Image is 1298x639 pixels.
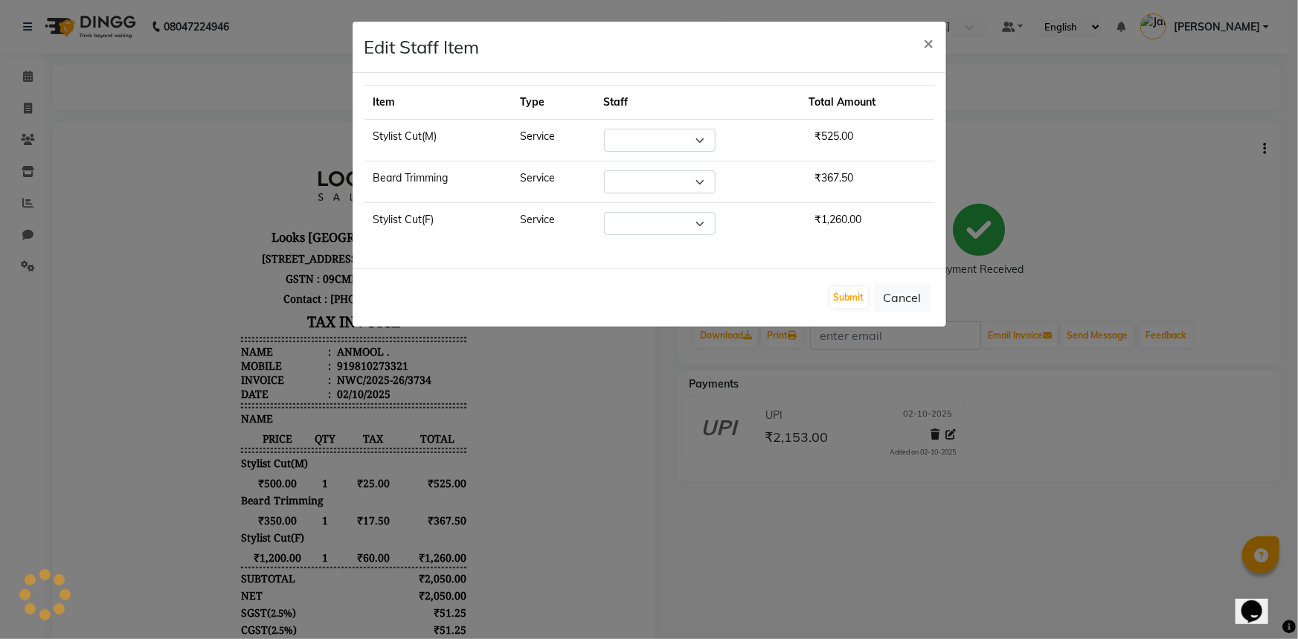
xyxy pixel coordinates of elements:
h3: Looks [GEOGRAPHIC_DATA] [174,89,399,112]
span: ₹367.50 [809,165,859,190]
span: Stylist Cut(M) [174,319,241,333]
h4: Edit Staff Item [364,33,480,60]
th: Staff [595,86,800,120]
div: ₹2,153.00 [341,537,399,551]
div: 919810273321 [267,222,341,236]
div: 02/10/2025 [267,250,324,264]
div: Date [174,250,264,264]
th: Total Amount [800,86,934,120]
button: Close [912,22,946,63]
div: Name [174,208,264,222]
span: : [261,222,264,236]
span: 1 [246,339,270,353]
div: Paid [174,554,196,568]
span: TOTAL [342,295,399,309]
span: 2.5% [204,469,225,483]
div: ₹2,050.00 [341,452,399,466]
span: ₹367.50 [342,376,399,391]
div: ₹2,152.50 [341,503,399,517]
span: ₹500.00 [174,339,246,353]
span: ₹525.00 [342,339,399,353]
td: Service [511,203,594,245]
button: Submit [830,287,868,308]
div: NET [174,452,196,466]
div: Round off [174,520,223,534]
span: × [924,31,934,54]
span: Beard Trimming [174,356,257,370]
span: Stylist Cut(F) [174,394,237,408]
span: 1 [246,414,270,428]
div: -₹0.50 [341,520,399,534]
span: QTY [246,295,270,309]
div: ₹51.25 [341,469,399,483]
span: 2.5% [205,487,226,500]
div: ( ) [174,469,229,483]
span: NAME [174,274,206,289]
div: ANMOOL . [267,208,323,222]
span: ₹350.00 [174,376,246,391]
span: ₹1,260.00 [809,207,867,232]
div: SUBTOTAL [174,434,228,449]
div: ₹2,050.00 [341,434,399,449]
span: ₹1,260.00 [342,414,399,428]
span: ₹25.00 [270,339,342,353]
span: : [261,250,264,264]
span: : [261,208,264,222]
iframe: chat widget [1236,579,1283,624]
span: PRICE [174,295,246,309]
td: Service [511,120,594,161]
div: ( ) [174,486,230,500]
h3: TAX INVOICE [174,172,399,198]
p: [STREET_ADDRESS][PERSON_NAME] [174,112,399,132]
div: NWC/2025-26/3734 [267,236,364,250]
th: Type [511,86,594,120]
div: Mobile [174,222,264,236]
div: GRAND TOTAL [174,503,248,517]
span: ₹60.00 [270,414,342,428]
th: Item [364,86,512,120]
span: TAX [270,295,342,309]
td: Beard Trimming [364,161,512,203]
td: Service [511,161,594,203]
span: 1 [246,376,270,391]
span: ₹17.50 [270,376,342,391]
span: ₹525.00 [809,123,859,149]
button: Cancel [874,283,931,312]
span: : [261,236,264,250]
div: ₹51.25 [341,486,399,500]
div: ₹2,153.00 [341,554,399,568]
img: file_1750567345576.jpg [231,12,342,86]
span: SGST [174,469,200,483]
p: Thank You!!! We Look Forward To Your Next Visit, Now Shop Your favorite Home Care Products at [UR... [174,581,399,623]
p: Contact : [PHONE_NUMBER] [174,152,399,172]
div: Invoice [174,236,264,250]
div: Payable [174,537,213,551]
span: CGST [174,486,201,500]
td: Stylist Cut(M) [364,120,512,161]
p: GSTN : 09CMNPC0975M1ZI [174,132,399,152]
span: ₹1,200.00 [174,414,246,428]
td: Stylist Cut(F) [364,203,512,245]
